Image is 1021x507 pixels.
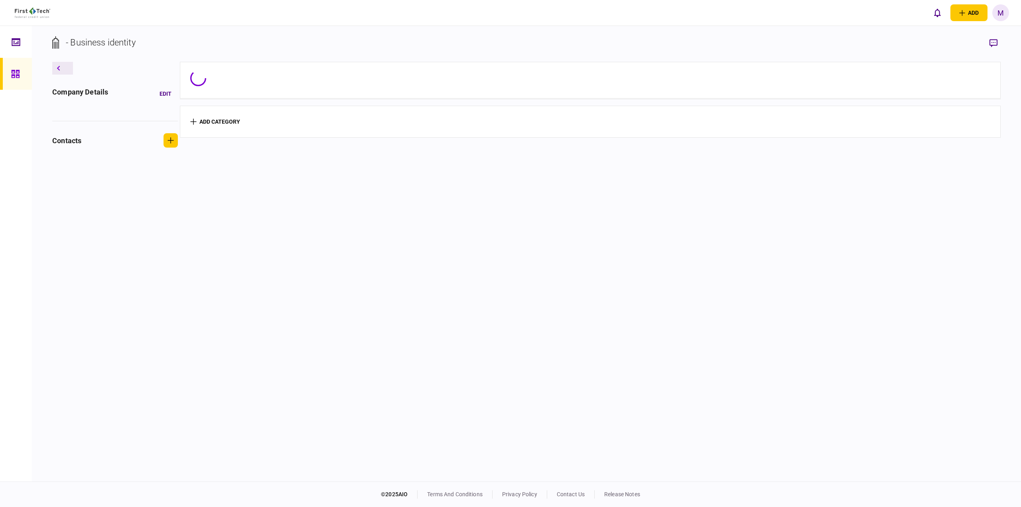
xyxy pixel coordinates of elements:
[427,491,483,497] a: terms and conditions
[502,491,537,497] a: privacy policy
[929,4,946,21] button: open notifications list
[52,87,108,101] div: company details
[66,36,136,49] div: - Business identity
[557,491,585,497] a: contact us
[992,4,1009,21] button: M
[52,135,81,146] div: contacts
[153,87,178,101] button: Edit
[190,118,240,125] button: add category
[15,8,50,18] img: client company logo
[381,490,418,499] div: © 2025 AIO
[950,4,987,21] button: open adding identity options
[604,491,640,497] a: release notes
